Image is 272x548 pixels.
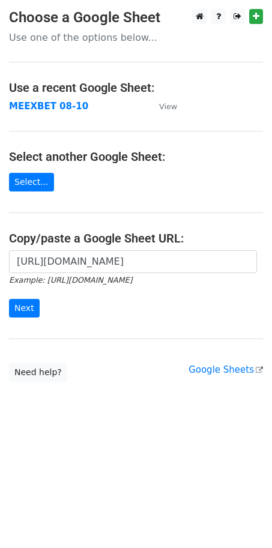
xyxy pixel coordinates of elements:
[9,173,54,191] a: Select...
[159,102,177,111] small: View
[9,9,263,26] h3: Choose a Google Sheet
[9,276,132,285] small: Example: [URL][DOMAIN_NAME]
[9,80,263,95] h4: Use a recent Google Sheet:
[189,364,263,375] a: Google Sheets
[9,149,263,164] h4: Select another Google Sheet:
[9,231,263,245] h4: Copy/paste a Google Sheet URL:
[9,101,88,112] a: MEEXBET 08-10
[9,31,263,44] p: Use one of the options below...
[9,250,257,273] input: Paste your Google Sheet URL here
[9,363,67,382] a: Need help?
[147,101,177,112] a: View
[9,299,40,318] input: Next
